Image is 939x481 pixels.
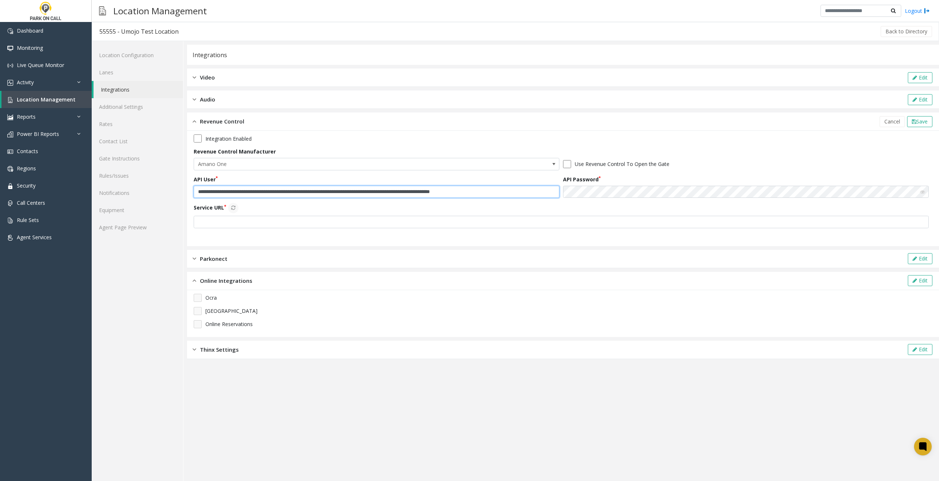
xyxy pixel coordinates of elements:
[880,116,905,127] button: Cancel
[193,95,196,104] img: closed
[884,118,900,125] span: Cancel
[193,117,196,126] img: opened
[92,219,183,236] a: Agent Page Preview
[17,199,45,206] span: Call Centers
[908,72,932,83] button: Edit
[17,130,59,137] span: Power BI Reports
[193,50,227,60] div: Integrations
[17,79,34,86] span: Activity
[7,200,13,206] img: 'icon'
[17,182,36,189] span: Security
[92,47,183,64] a: Location Configuration
[92,64,183,81] a: Lanes
[193,255,196,263] img: closed
[17,44,43,51] span: Monitoring
[194,158,486,170] span: Amano One
[908,94,932,105] button: Edit
[228,203,238,213] button: Service URL
[92,184,183,201] a: Notifications
[7,28,13,34] img: 'icon'
[92,133,183,150] a: Contact List
[17,165,36,172] span: Regions
[194,148,276,155] label: Revenue Control Manufacturer
[193,277,196,285] img: opened
[7,80,13,86] img: 'icon'
[205,294,217,301] span: Ocra
[200,255,227,263] span: Parkonect
[905,7,930,15] a: Logout
[17,148,38,155] span: Contacts
[110,2,211,20] h3: Location Management
[7,45,13,51] img: 'icon'
[17,113,36,120] span: Reports
[1,91,92,108] a: Location Management
[17,96,76,103] span: Location Management
[94,81,183,98] a: Integrations
[7,218,13,223] img: 'icon'
[908,253,932,264] button: Edit
[200,345,239,354] span: Thinx Settings
[7,132,13,137] img: 'icon'
[924,7,930,15] img: logout
[194,203,238,213] label: Service URL
[563,175,601,183] label: API Password
[7,235,13,241] img: 'icon'
[194,175,218,183] label: API User
[92,201,183,219] a: Equipment
[200,117,244,126] span: Revenue Control
[7,63,13,69] img: 'icon'
[205,307,257,315] span: [GEOGRAPHIC_DATA]
[17,234,52,241] span: Agent Services
[907,116,932,127] button: Save
[908,344,932,355] button: Edit
[908,275,932,286] button: Edit
[99,27,179,36] div: 55555 - Umojo Test Location
[205,135,252,143] label: Integration Enabled
[200,277,252,285] span: Online Integrations
[7,149,13,155] img: 'icon'
[17,62,64,69] span: Live Queue Monitor
[92,150,183,167] a: Gate Instructions
[575,160,669,168] label: Use Revenue Control To Open the Gate
[92,167,183,184] a: Rules/Issues
[92,98,183,115] a: Additional Settings
[17,27,43,34] span: Dashboard
[7,183,13,189] img: 'icon'
[200,73,215,82] span: Video
[881,26,932,37] button: Back to Directory
[99,2,106,20] img: pageIcon
[7,97,13,103] img: 'icon'
[193,345,196,354] img: closed
[17,217,39,223] span: Rule Sets
[7,114,13,120] img: 'icon'
[200,95,215,104] span: Audio
[916,118,928,125] span: Save
[205,320,253,328] span: Online Reservations
[193,73,196,82] img: closed
[92,115,183,133] a: Rates
[7,166,13,172] img: 'icon'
